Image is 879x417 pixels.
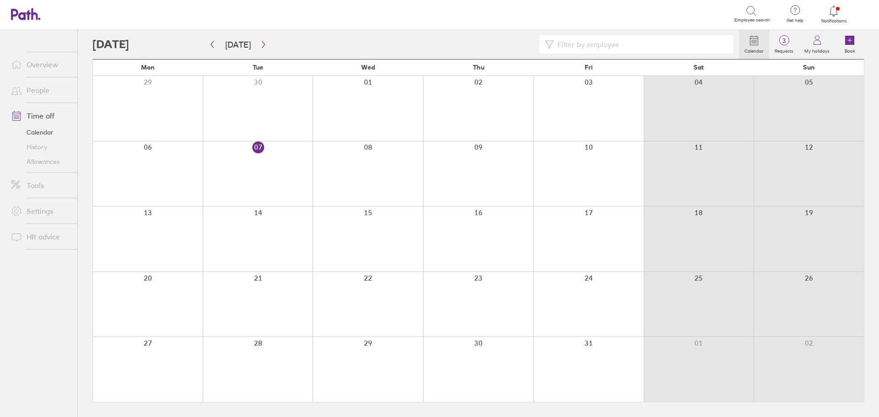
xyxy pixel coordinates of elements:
a: Allowances [4,154,77,169]
label: My holidays [799,46,835,54]
span: Get help [780,18,810,23]
span: Sun [803,64,815,71]
label: Requests [769,46,799,54]
a: Tools [4,176,77,195]
span: Thu [473,64,484,71]
span: Sat [694,64,704,71]
span: Tue [253,64,263,71]
span: Mon [141,64,155,71]
a: HR advice [4,227,77,246]
input: Filter by employee [554,36,728,53]
span: Wed [361,64,375,71]
a: Overview [4,55,77,74]
a: Settings [4,202,77,220]
a: Calendar [4,125,77,140]
a: Notifications [819,5,849,24]
div: Search [103,10,126,18]
a: People [4,81,77,99]
button: [DATE] [218,37,258,52]
a: Time off [4,107,77,125]
a: 3Requests [769,30,799,59]
a: History [4,140,77,154]
span: 3 [769,37,799,44]
a: Calendar [739,30,769,59]
a: Book [835,30,864,59]
a: My holidays [799,30,835,59]
span: Notifications [819,18,849,24]
label: Calendar [739,46,769,54]
span: Employee search [734,17,770,23]
label: Book [839,46,861,54]
span: Fri [585,64,593,71]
